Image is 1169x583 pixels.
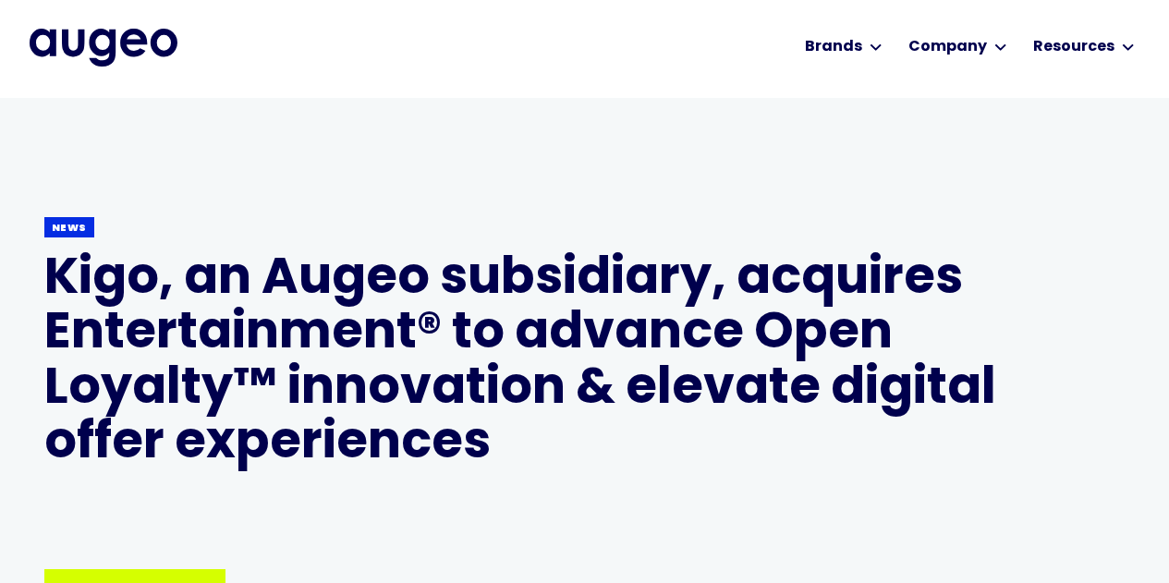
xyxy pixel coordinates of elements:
div: Brands [805,36,862,58]
div: News [52,222,88,236]
div: Resources [1033,36,1114,58]
a: home [30,29,177,66]
h1: Kigo, an Augeo subsidiary, acquires Entertainment® to advance Open Loyalty™ innovation & elevate ... [44,253,1126,473]
div: Company [908,36,987,58]
img: Augeo's full logo in midnight blue. [30,29,177,66]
